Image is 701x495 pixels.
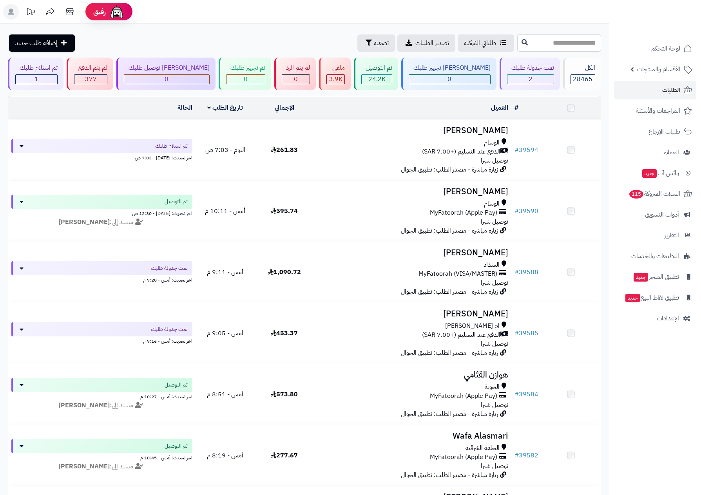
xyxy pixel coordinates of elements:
[205,145,245,155] span: اليوم - 7:03 ص
[59,217,110,227] strong: [PERSON_NAME]
[401,226,498,235] span: زيارة مباشرة - مصدر الطلب: تطبيق الجوال
[21,4,40,22] a: تحديثات المنصة
[34,74,38,84] span: 1
[317,248,508,257] h3: [PERSON_NAME]
[15,38,58,48] span: إضافة طلب جديد
[397,34,455,52] a: تصدير الطلبات
[491,103,508,112] a: العميل
[481,217,508,226] span: توصيل شبرا
[614,122,696,141] a: طلبات الإرجاع
[400,58,498,90] a: [PERSON_NAME] تجهيز طلبك 0
[15,63,58,72] div: تم استلام طلبك
[368,74,386,84] span: 24.2K
[481,278,508,287] span: توصيل شبرا
[271,329,298,338] span: 453.37
[573,74,592,84] span: 28465
[6,58,65,90] a: تم استلام طلبك 1
[11,153,192,161] div: اخر تحديث: [DATE] - 7:03 ص
[207,390,243,399] span: أمس - 8:51 م
[409,75,490,84] div: 0
[273,58,317,90] a: لم يتم الرد 0
[514,206,519,216] span: #
[514,206,538,216] a: #39590
[625,292,679,303] span: تطبيق نقاط البيع
[614,81,696,99] a: الطلبات
[529,74,533,84] span: 2
[614,247,696,266] a: التطبيقات والخدمات
[165,198,188,206] span: تم التوصيل
[636,105,680,116] span: المراجعات والأسئلة
[631,251,679,262] span: التطبيقات والخدمات
[507,63,554,72] div: تمت جدولة طلبك
[401,348,498,358] span: زيارة مباشرة - مصدر الطلب: تطبيق الجوال
[484,260,500,269] span: السداد
[317,309,508,318] h3: [PERSON_NAME]
[207,103,243,112] a: تاريخ الطلب
[11,453,192,461] div: اخر تحديث: أمس - 10:45 م
[205,206,245,216] span: أمس - 10:11 م
[11,275,192,284] div: اخر تحديث: أمس - 9:20 م
[11,336,192,345] div: اخر تحديث: أمس - 9:16 م
[447,74,451,84] span: 0
[641,168,679,179] span: وآتس آب
[271,390,298,399] span: 573.80
[514,329,538,338] a: #39585
[155,142,188,150] span: تم استلام طلبك
[481,461,508,471] span: توصيل شبرا
[484,199,500,208] span: الوسام
[633,271,679,282] span: تطبيق المتجر
[401,470,498,480] span: زيارة مباشرة - مصدر الطلب: تطبيق الجوال
[124,63,209,72] div: [PERSON_NAME] توصيل طلبك
[401,165,498,174] span: زيارة مباشرة - مصدر الطلب: تطبيق الجوال
[662,85,680,96] span: الطلبات
[514,451,519,460] span: #
[362,75,392,84] div: 24205
[59,462,110,471] strong: [PERSON_NAME]
[401,409,498,419] span: زيارة مباشرة - مصدر الطلب: تطبيق الجوال
[65,58,115,90] a: لم يتم الدفع 377
[409,63,490,72] div: [PERSON_NAME] تجهيز طلبك
[317,126,508,135] h3: [PERSON_NAME]
[466,444,500,453] span: الحلقة الشرقية
[124,75,209,84] div: 0
[514,390,519,399] span: #
[507,75,554,84] div: 2
[464,38,496,48] span: طلباتي المُوكلة
[59,401,110,410] strong: [PERSON_NAME]
[651,43,680,54] span: لوحة التحكم
[415,38,449,48] span: تصدير الطلبات
[207,329,243,338] span: أمس - 9:05 م
[430,453,497,462] span: MyFatoorah (Apple Pay)
[275,103,294,112] a: الإجمالي
[165,381,188,389] span: تم التوصيل
[629,188,680,199] span: السلات المتروكة
[317,432,508,441] h3: Wafa Alasmari
[151,264,188,272] span: تمت جدولة طلبك
[317,58,352,90] a: ملغي 3.9K
[625,294,640,302] span: جديد
[207,451,243,460] span: أمس - 8:19 م
[430,392,497,401] span: MyFatoorah (Apple Pay)
[614,309,696,328] a: الإعدادات
[109,4,125,20] img: ai-face.png
[614,267,696,286] a: تطبيق المتجرجديد
[74,63,107,72] div: لم يتم الدفع
[614,39,696,58] a: لوحة التحكم
[637,64,680,75] span: الأقسام والمنتجات
[271,145,298,155] span: 261.83
[165,442,188,450] span: تم التوصيل
[418,269,497,278] span: MyFatoorah (VISA/MASTER)
[514,267,519,277] span: #
[485,383,500,392] span: الحوية
[422,331,500,340] span: الدفع عند التسليم (+7.00 SAR)
[294,74,298,84] span: 0
[562,58,603,90] a: الكل28465
[317,370,508,379] h3: هوازن القثامي
[430,208,497,217] span: MyFatoorah (Apple Pay)
[664,147,679,158] span: العملاء
[85,74,97,84] span: 377
[645,209,679,220] span: أدوات التسويق
[74,75,107,84] div: 377
[481,156,508,165] span: توصيل شبرا
[664,230,679,241] span: التقارير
